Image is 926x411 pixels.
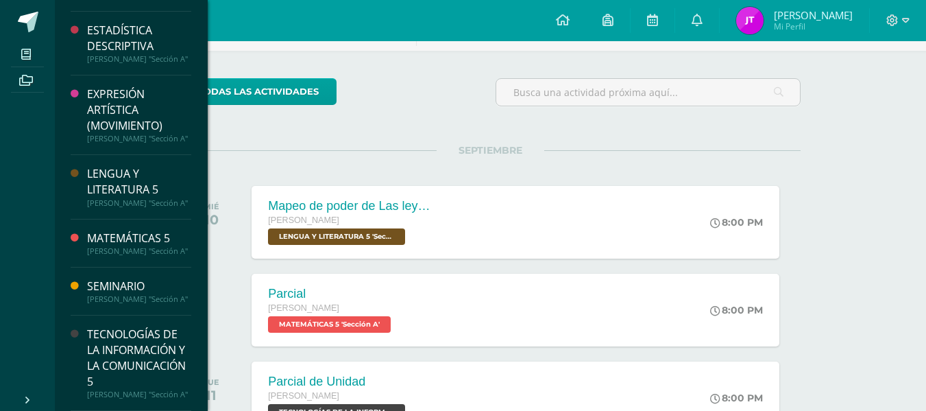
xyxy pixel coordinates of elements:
img: 5df3695dd98eab3a4dd2b3f75105fc8c.png [736,7,764,34]
div: [PERSON_NAME] "Sección A" [87,390,191,399]
span: [PERSON_NAME] [268,303,339,313]
a: EXPRESIÓN ARTÍSTICA (MOVIMIENTO)[PERSON_NAME] "Sección A" [87,86,191,143]
span: Mi Perfil [774,21,853,32]
a: todas las Actividades [180,78,337,105]
span: LENGUA Y LITERATURA 5 'Sección A' [268,228,405,245]
div: [PERSON_NAME] "Sección A" [87,246,191,256]
div: LENGUA Y LITERATURA 5 [87,166,191,198]
div: 8:00 PM [710,392,763,404]
div: MIÉ [204,202,219,211]
div: 11 [204,387,219,403]
div: 8:00 PM [710,304,763,316]
span: MATEMÁTICAS 5 'Sección A' [268,316,391,333]
div: JUE [204,377,219,387]
a: SEMINARIO[PERSON_NAME] "Sección A" [87,279,191,304]
div: [PERSON_NAME] "Sección A" [87,54,191,64]
div: [PERSON_NAME] "Sección A" [87,134,191,143]
div: SEMINARIO [87,279,191,294]
div: ESTADÍSTICA DESCRIPTIVA [87,23,191,54]
div: TECNOLOGÍAS DE LA INFORMACIÓN Y LA COMUNICACIÓN 5 [87,327,191,390]
span: [PERSON_NAME] [774,8,853,22]
a: LENGUA Y LITERATURA 5[PERSON_NAME] "Sección A" [87,166,191,207]
div: 8:00 PM [710,216,763,228]
span: [PERSON_NAME] [268,215,339,225]
a: ESTADÍSTICA DESCRIPTIVA[PERSON_NAME] "Sección A" [87,23,191,64]
div: Mapeo de poder de Las leyes de [PERSON_NAME] y su resistencia. [268,199,432,213]
div: [PERSON_NAME] "Sección A" [87,198,191,208]
div: MATEMÁTICAS 5 [87,231,191,246]
div: Parcial [268,287,394,301]
a: MATEMÁTICAS 5[PERSON_NAME] "Sección A" [87,231,191,256]
div: Parcial de Unidad [268,375,409,389]
span: SEPTIEMBRE [437,144,544,156]
div: 10 [204,211,219,228]
div: EXPRESIÓN ARTÍSTICA (MOVIMIENTO) [87,86,191,134]
span: [PERSON_NAME] [268,391,339,401]
a: TECNOLOGÍAS DE LA INFORMACIÓN Y LA COMUNICACIÓN 5[PERSON_NAME] "Sección A" [87,327,191,399]
div: [PERSON_NAME] "Sección A" [87,294,191,304]
input: Busca una actividad próxima aquí... [496,79,800,106]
